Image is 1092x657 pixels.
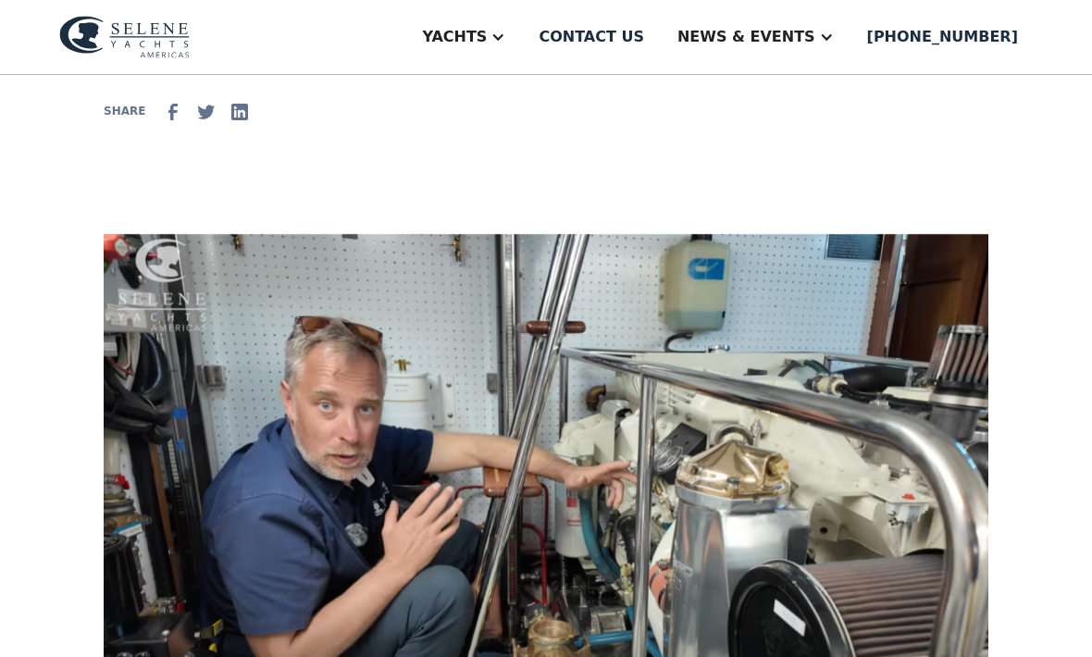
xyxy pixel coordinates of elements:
[539,26,644,48] div: Contact us
[104,104,145,120] div: SHARE
[162,102,184,124] img: facebook
[229,102,251,124] img: Linkedin
[59,16,190,58] img: logo
[195,102,217,124] img: Twitter
[422,26,487,48] div: Yachts
[677,26,815,48] div: News & EVENTS
[867,26,1018,48] div: [PHONE_NUMBER]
